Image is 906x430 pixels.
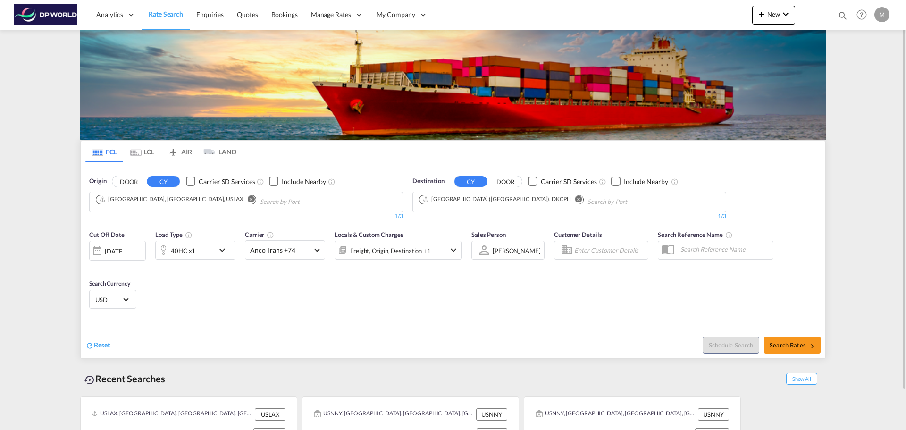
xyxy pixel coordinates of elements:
span: New [756,10,791,18]
div: USNNY, Newark, NY, United States, North America, Americas [536,408,696,421]
md-icon: icon-magnify [838,10,848,21]
md-select: Select Currency: $ USDUnited States Dollar [94,293,131,306]
div: Freight Origin Destination Factory Stuffingicon-chevron-down [335,241,462,260]
span: USD [95,295,122,304]
div: Carrier SD Services [199,177,255,186]
div: USNNY, Newark, NY, United States, North America, Americas [314,408,474,421]
span: Manage Rates [311,10,351,19]
button: Note: By default Schedule search will only considerorigin ports, destination ports and cut off da... [703,337,759,354]
md-select: Sales Person: Michelle Blackmore [492,244,542,257]
div: Include Nearby [624,177,668,186]
md-icon: icon-plus 400-fg [756,8,767,20]
md-datepicker: Select [89,260,96,272]
div: Carrier SD Services [541,177,597,186]
div: M [874,7,889,22]
button: Remove [569,195,583,205]
div: 1/3 [412,212,726,220]
span: Bookings [271,10,298,18]
div: OriginDOOR CY Checkbox No InkUnchecked: Search for CY (Container Yard) services for all selected ... [81,162,825,358]
md-chips-wrap: Chips container. Use arrow keys to select chips. [94,192,353,210]
md-checkbox: Checkbox No Ink [186,177,255,186]
img: LCL+%26+FCL+BACKGROUND.png [80,30,826,140]
span: Origin [89,177,106,186]
div: [PERSON_NAME] [493,247,541,254]
span: Reset [94,341,110,349]
div: icon-refreshReset [85,340,110,351]
span: Destination [412,177,445,186]
button: DOOR [489,176,522,187]
button: Search Ratesicon-arrow-right [764,337,821,354]
span: Locals & Custom Charges [335,231,403,238]
span: Anco Trans +74 [250,245,311,255]
div: USNNY [698,408,729,421]
md-icon: icon-information-outline [185,231,193,239]
div: 40HC x1icon-chevron-down [155,241,235,260]
div: Press delete to remove this chip. [422,195,573,203]
div: icon-magnify [838,10,848,25]
span: Search Currency [89,280,130,287]
div: USLAX [255,408,285,421]
md-tab-item: FCL [85,141,123,162]
div: Help [854,7,874,24]
md-checkbox: Checkbox No Ink [269,177,326,186]
span: Enquiries [196,10,224,18]
span: Customer Details [554,231,602,238]
input: Enter Customer Details [574,243,645,257]
md-icon: Your search will be saved by the below given name [725,231,733,239]
div: Los Angeles, CA, USLAX [99,195,243,203]
md-icon: Unchecked: Ignores neighbouring ports when fetching rates.Checked : Includes neighbouring ports w... [671,178,679,185]
md-icon: icon-airplane [168,146,179,153]
span: Search Reference Name [658,231,733,238]
span: My Company [377,10,415,19]
md-tab-item: AIR [161,141,199,162]
md-icon: icon-refresh [85,341,94,350]
div: Include Nearby [282,177,326,186]
input: Search Reference Name [676,242,773,256]
input: Chips input. [587,194,677,210]
md-icon: icon-backup-restore [84,374,95,386]
div: Copenhagen (Kobenhavn), DKCPH [422,195,571,203]
md-icon: Unchecked: Ignores neighbouring ports when fetching rates.Checked : Includes neighbouring ports w... [328,178,336,185]
md-tab-item: LAND [199,141,236,162]
span: Show All [786,373,817,385]
md-icon: icon-chevron-down [217,245,233,256]
div: Freight Origin Destination Factory Stuffing [350,244,431,257]
span: Search Rates [770,341,815,349]
md-icon: Unchecked: Search for CY (Container Yard) services for all selected carriers.Checked : Search for... [599,178,606,185]
div: USNNY [476,408,507,421]
input: Chips input. [260,194,350,210]
button: icon-plus 400-fgNewicon-chevron-down [752,6,795,25]
md-chips-wrap: Chips container. Use arrow keys to select chips. [418,192,681,210]
button: CY [454,176,487,187]
md-checkbox: Checkbox No Ink [528,177,597,186]
md-tab-item: LCL [123,141,161,162]
img: c08ca190194411f088ed0f3ba295208c.png [14,4,78,25]
span: Cut Off Date [89,231,125,238]
md-icon: Unchecked: Search for CY (Container Yard) services for all selected carriers.Checked : Search for... [257,178,264,185]
md-icon: icon-arrow-right [808,343,815,349]
button: DOOR [112,176,145,187]
md-pagination-wrapper: Use the left and right arrow keys to navigate between tabs [85,141,236,162]
button: Remove [242,195,256,205]
span: Carrier [245,231,274,238]
span: Sales Person [471,231,506,238]
span: Analytics [96,10,123,19]
div: Press delete to remove this chip. [99,195,245,203]
span: Rate Search [149,10,183,18]
div: [DATE] [89,241,146,261]
div: Recent Searches [80,368,169,389]
span: Load Type [155,231,193,238]
span: Quotes [237,10,258,18]
md-icon: icon-chevron-down [448,245,459,256]
div: USLAX, Los Angeles, CA, United States, North America, Americas [92,408,252,421]
button: CY [147,176,180,187]
span: Help [854,7,870,23]
md-icon: The selected Trucker/Carrierwill be displayed in the rate results If the rates are from another f... [267,231,274,239]
div: [DATE] [105,247,124,255]
div: 1/3 [89,212,403,220]
md-checkbox: Checkbox No Ink [611,177,668,186]
div: 40HC x1 [171,244,195,257]
md-icon: icon-chevron-down [780,8,791,20]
